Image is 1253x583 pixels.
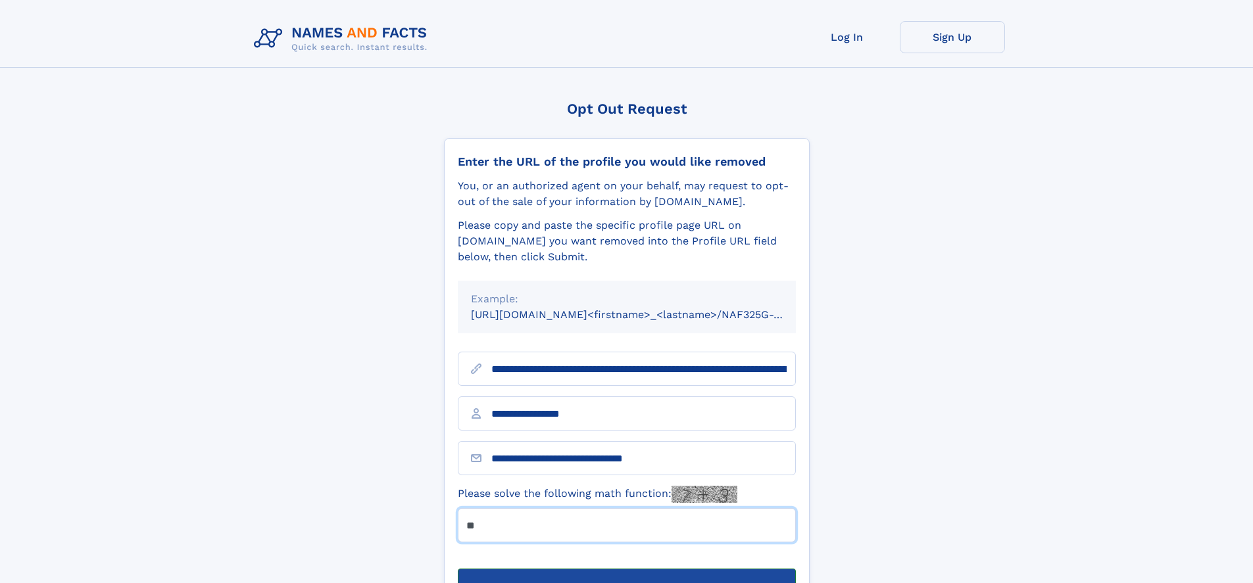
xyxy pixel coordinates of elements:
[795,21,900,53] a: Log In
[471,291,783,307] div: Example:
[458,486,737,503] label: Please solve the following math function:
[444,101,810,117] div: Opt Out Request
[900,21,1005,53] a: Sign Up
[458,178,796,210] div: You, or an authorized agent on your behalf, may request to opt-out of the sale of your informatio...
[458,218,796,265] div: Please copy and paste the specific profile page URL on [DOMAIN_NAME] you want removed into the Pr...
[249,21,438,57] img: Logo Names and Facts
[458,154,796,169] div: Enter the URL of the profile you would like removed
[471,308,821,321] small: [URL][DOMAIN_NAME]<firstname>_<lastname>/NAF325G-xxxxxxxx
